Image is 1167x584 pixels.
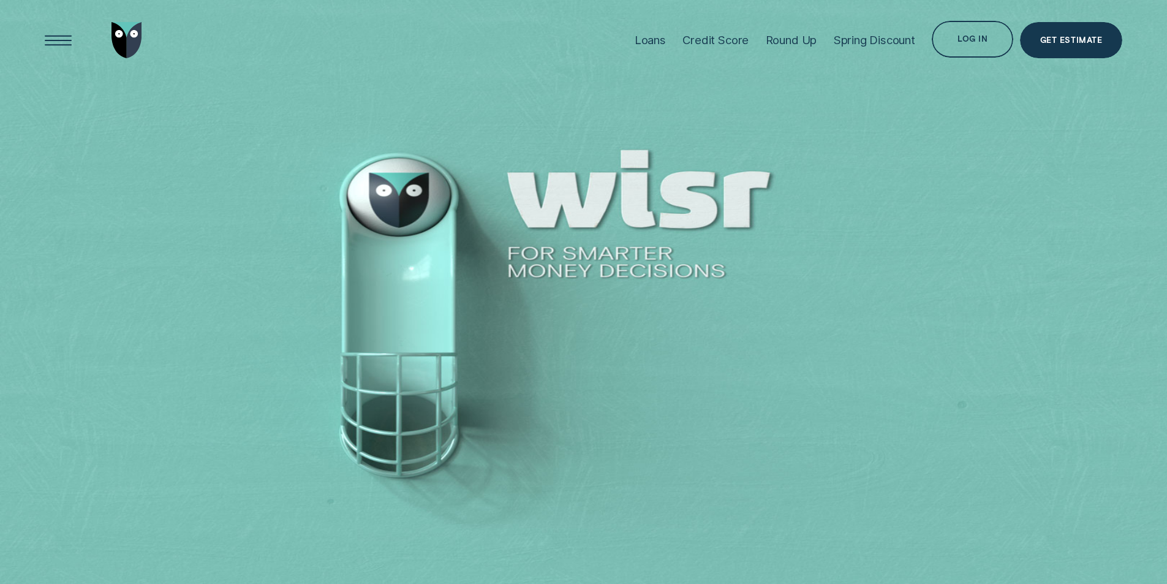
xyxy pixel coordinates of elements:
[766,33,817,47] div: Round Up
[932,21,1013,58] button: Log in
[40,22,77,59] button: Open Menu
[834,33,915,47] div: Spring Discount
[635,33,666,47] div: Loans
[1020,22,1122,59] a: Get Estimate
[682,33,749,47] div: Credit Score
[111,22,142,59] img: Wisr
